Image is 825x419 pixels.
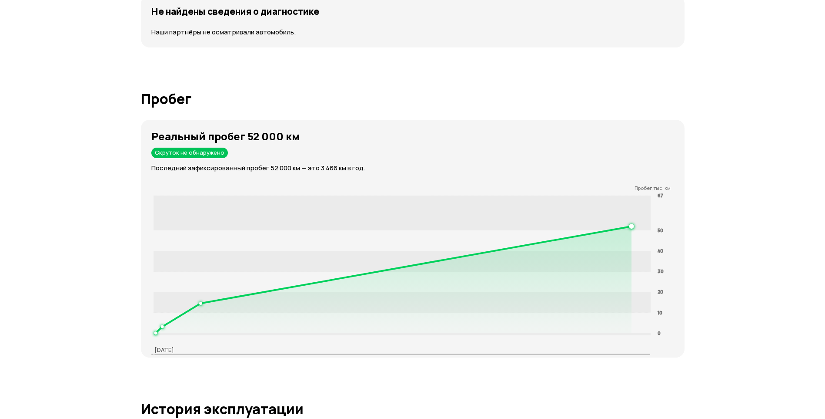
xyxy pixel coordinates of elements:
[151,148,228,158] div: Скруток не обнаружено
[151,163,685,173] p: Последний зафиксированный пробег 52 000 км — это 3 466 км в год.
[151,185,671,191] p: Пробег, тыс. км
[151,129,300,143] strong: Реальный пробег 52 000 км
[658,227,663,233] tspan: 50
[658,192,663,199] tspan: 67
[154,346,174,354] p: [DATE]
[658,268,664,274] tspan: 30
[151,27,674,37] p: Наши партнёры не осматривали автомобиль.
[658,247,663,254] tspan: 40
[151,6,319,17] h4: Не найдены сведения о диагностике
[658,288,663,295] tspan: 20
[141,91,685,107] h1: Пробег
[141,401,685,417] h1: История эксплуатации
[658,309,662,315] tspan: 10
[658,330,661,336] tspan: 0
